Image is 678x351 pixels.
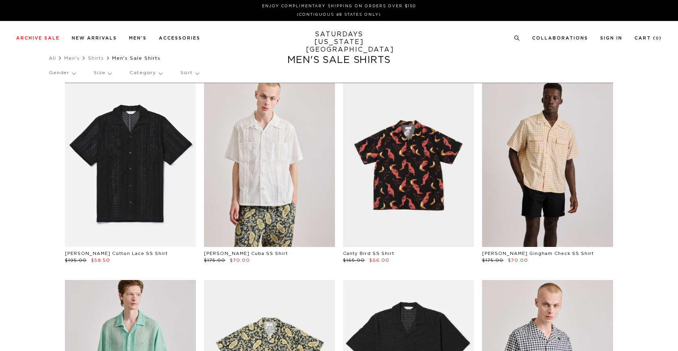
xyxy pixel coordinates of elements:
[64,56,80,61] a: Men's
[19,3,659,9] p: Enjoy Complimentary Shipping on Orders Over $150
[159,36,200,40] a: Accessories
[88,56,104,61] a: Shirts
[180,64,198,82] p: Sort
[306,31,372,54] a: SATURDAYS[US_STATE][GEOGRAPHIC_DATA]
[112,56,160,61] span: Men's Sale Shirts
[65,258,87,263] span: $195.00
[482,251,594,256] a: [PERSON_NAME] Gingham Check SS Shirt
[94,64,111,82] p: Size
[343,251,394,256] a: Canty Bird SS Shirt
[369,258,389,263] span: $66.00
[65,251,168,256] a: [PERSON_NAME] Cotton Lace SS Shirt
[508,258,528,263] span: $70.00
[482,258,503,263] span: $175.00
[343,258,365,263] span: $165.00
[230,258,250,263] span: $70.00
[19,12,659,18] p: (Contiguous 48 States Only)
[600,36,622,40] a: Sign In
[204,258,225,263] span: $175.00
[72,36,117,40] a: New Arrivals
[204,251,288,256] a: [PERSON_NAME] Cuba SS Shirt
[49,56,56,61] a: All
[91,258,110,263] span: $58.50
[532,36,588,40] a: Collaborations
[634,36,662,40] a: Cart (0)
[49,64,75,82] p: Gender
[129,36,147,40] a: Men's
[16,36,60,40] a: Archive Sale
[656,37,659,40] small: 0
[129,64,162,82] p: Category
